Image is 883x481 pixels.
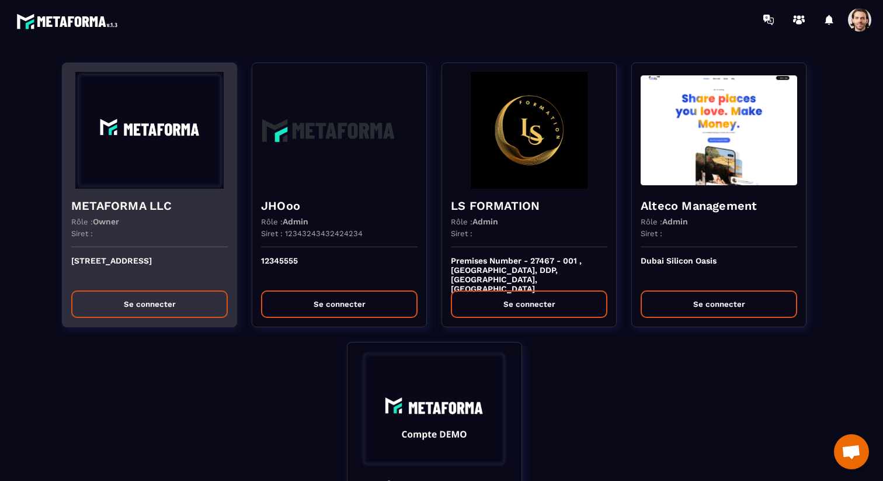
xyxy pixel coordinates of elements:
[16,11,121,32] img: logo
[834,434,869,469] div: Ouvrir le chat
[261,72,418,189] img: funnel-background
[71,290,228,318] button: Se connecter
[93,217,119,226] span: Owner
[641,72,797,189] img: funnel-background
[451,198,607,214] h4: LS FORMATION
[261,290,418,318] button: Se connecter
[356,351,513,468] img: funnel-background
[451,229,472,238] p: Siret :
[641,217,688,226] p: Rôle :
[71,256,228,282] p: [STREET_ADDRESS]
[472,217,498,226] span: Admin
[451,256,607,282] p: Premises Number - 27467 - 001 , [GEOGRAPHIC_DATA], DDP, [GEOGRAPHIC_DATA], [GEOGRAPHIC_DATA]
[71,198,228,214] h4: METAFORMA LLC
[641,256,797,282] p: Dubai Silicon Oasis
[283,217,308,226] span: Admin
[641,198,797,214] h4: Alteco Management
[71,72,228,189] img: funnel-background
[261,229,363,238] p: Siret : 12343243432424234
[451,72,607,189] img: funnel-background
[662,217,688,226] span: Admin
[261,198,418,214] h4: JHOoo
[451,290,607,318] button: Se connecter
[71,229,93,238] p: Siret :
[261,256,418,282] p: 12345555
[641,290,797,318] button: Se connecter
[641,229,662,238] p: Siret :
[71,217,119,226] p: Rôle :
[261,217,308,226] p: Rôle :
[451,217,498,226] p: Rôle :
